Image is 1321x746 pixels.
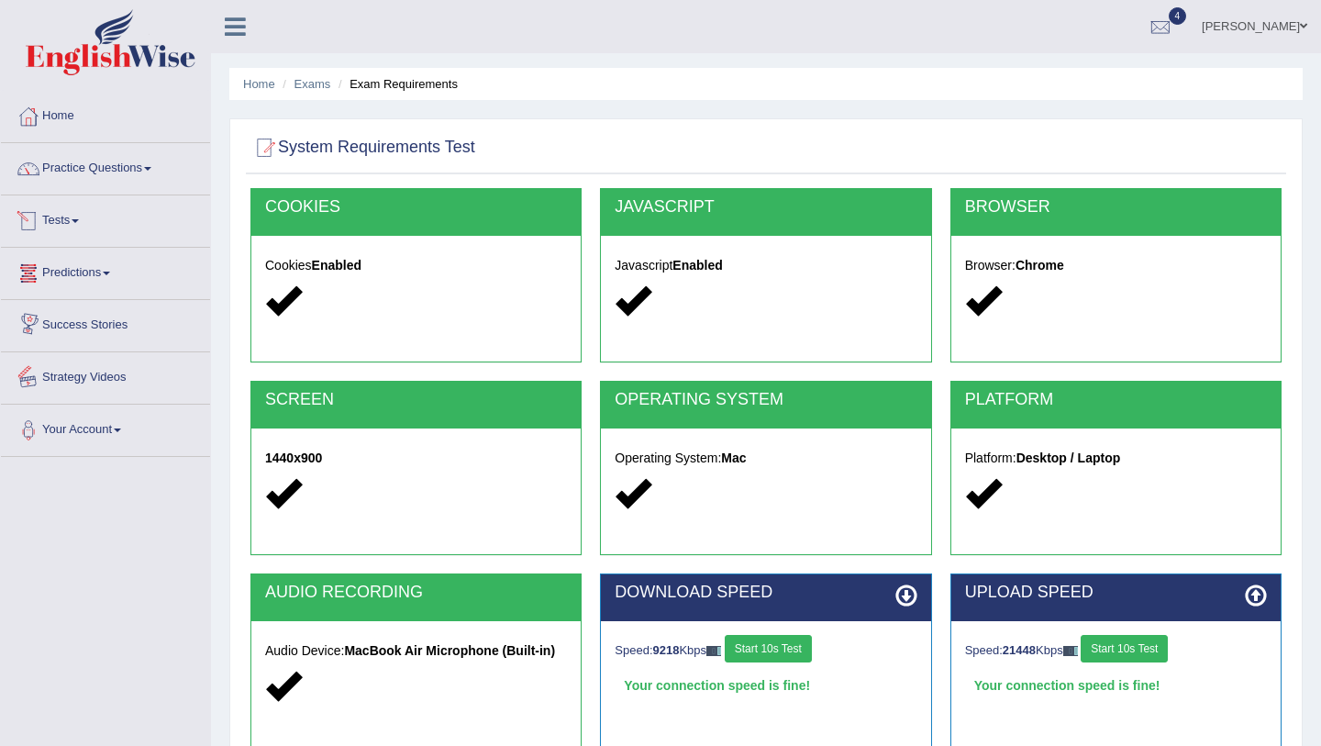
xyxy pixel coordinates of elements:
div: Speed: Kbps [965,635,1267,667]
h5: Operating System: [615,451,916,465]
h5: Browser: [965,259,1267,273]
img: ajax-loader-fb-connection.gif [1063,646,1078,656]
strong: Chrome [1016,258,1064,273]
img: ajax-loader-fb-connection.gif [706,646,721,656]
a: Home [243,77,275,91]
a: Your Account [1,405,210,451]
a: Strategy Videos [1,352,210,398]
div: Your connection speed is fine! [965,672,1267,699]
a: Predictions [1,248,210,294]
h2: PLATFORM [965,391,1267,409]
h5: Platform: [965,451,1267,465]
strong: 1440x900 [265,451,322,465]
a: Tests [1,195,210,241]
h2: AUDIO RECORDING [265,584,567,602]
h2: COOKIES [265,198,567,217]
button: Start 10s Test [1081,635,1168,662]
strong: MacBook Air Microphone (Built-in) [344,643,555,658]
h2: UPLOAD SPEED [965,584,1267,602]
strong: Mac [721,451,746,465]
a: Exams [294,77,331,91]
strong: Enabled [312,258,361,273]
div: Speed: Kbps [615,635,916,667]
a: Home [1,91,210,137]
h5: Cookies [265,259,567,273]
a: Practice Questions [1,143,210,189]
li: Exam Requirements [334,75,458,93]
h2: SCREEN [265,391,567,409]
button: Start 10s Test [725,635,812,662]
h2: OPERATING SYSTEM [615,391,916,409]
strong: Enabled [672,258,722,273]
h2: JAVASCRIPT [615,198,916,217]
h2: BROWSER [965,198,1267,217]
h2: DOWNLOAD SPEED [615,584,916,602]
h2: System Requirements Test [250,134,475,161]
a: Success Stories [1,300,210,346]
strong: Desktop / Laptop [1016,451,1121,465]
h5: Audio Device: [265,644,567,658]
span: 4 [1169,7,1187,25]
h5: Javascript [615,259,916,273]
strong: 9218 [653,643,680,657]
strong: 21448 [1003,643,1036,657]
div: Your connection speed is fine! [615,672,916,699]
